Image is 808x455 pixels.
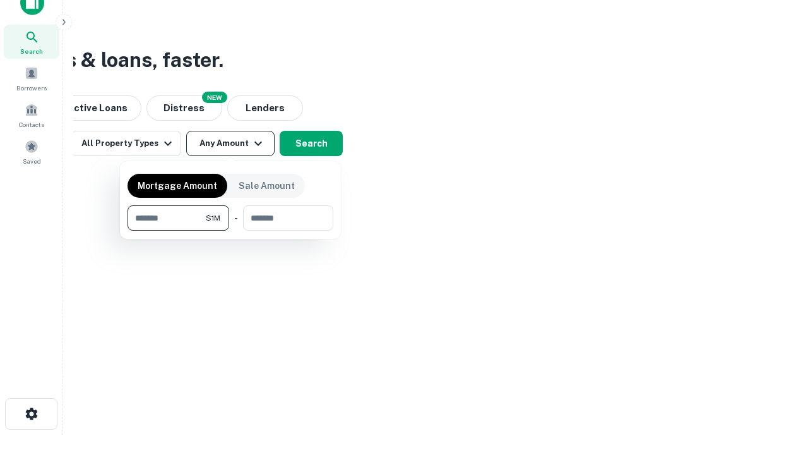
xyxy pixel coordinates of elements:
span: $1M [206,212,220,224]
p: Mortgage Amount [138,179,217,193]
p: Sale Amount [239,179,295,193]
div: - [234,205,238,231]
iframe: Chat Widget [745,354,808,415]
